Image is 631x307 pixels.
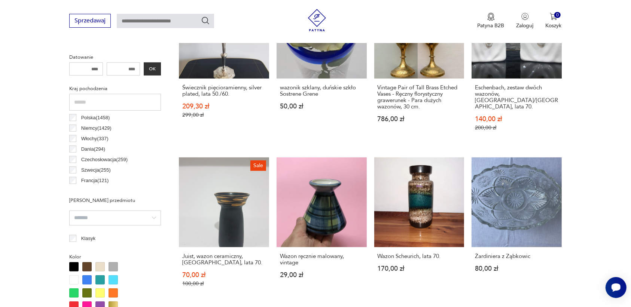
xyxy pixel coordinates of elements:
p: Patyna B2B [478,22,505,29]
div: 0 [554,12,561,18]
button: OK [144,62,161,76]
p: Datowanie [69,53,161,61]
p: 100,00 zł [182,280,266,287]
p: 209,30 zł [182,103,266,110]
p: Kraj pochodzenia [69,85,161,93]
h3: Juist, wazon ceramiczny, [GEOGRAPHIC_DATA], lata 70. [182,253,266,266]
a: Żardiniera z ZąbkowicŻardiniera z Ząbkowic80,00 zł [472,157,562,302]
a: SaleJuist, wazon ceramiczny, Niemcy, lata 70.Juist, wazon ceramiczny, [GEOGRAPHIC_DATA], lata 70.... [179,157,269,302]
p: Koszyk [546,22,562,29]
p: 140,00 zł [475,116,558,122]
iframe: Smartsupp widget button [606,277,627,298]
a: Wazon Scheurich, lata 70.Wazon Scheurich, lata 70.170,00 zł [374,157,464,302]
p: Włochy ( 337 ) [81,135,109,143]
button: Szukaj [201,16,210,25]
h3: Żardiniera z Ząbkowic [475,253,558,260]
p: Francja ( 121 ) [81,176,109,185]
p: 170,00 zł [378,265,461,272]
button: 0Koszyk [546,13,562,29]
a: Ikona medaluPatyna B2B [478,13,505,29]
p: 70,00 zł [182,272,266,278]
p: Kolor [69,253,161,261]
button: Zaloguj [516,13,534,29]
h3: wazonik szklany, duńskie szkło Sostrene Grene [280,85,363,97]
p: 786,00 zł [378,116,461,122]
p: Klasyk [81,234,95,243]
h3: Vintage Pair of Tall Brass Etched Vases - Ręczny florystyczny grawerunek - Para dużych wazonów, 3... [378,85,461,110]
h3: Wazon Scheurich, lata 70. [378,253,461,260]
p: Czechosłowacja ( 259 ) [81,156,128,164]
p: 29,00 zł [280,272,363,278]
img: Patyna - sklep z meblami i dekoracjami vintage [306,9,328,31]
p: Polska ( 1458 ) [81,114,110,122]
img: Ikona koszyka [550,13,557,20]
p: [PERSON_NAME] przedmiotu [69,196,161,205]
a: Wazon ręcznie malowany, vintageWazon ręcznie malowany, vintage29,00 zł [277,157,367,302]
p: Dania ( 294 ) [81,145,105,153]
img: Ikona medalu [487,13,495,21]
button: Sprzedawaj [69,14,111,28]
h3: Świecznik pięcioramienny, silver plated, lata 50./60. [182,85,266,97]
p: 200,00 zł [475,125,558,131]
button: Patyna B2B [478,13,505,29]
p: Szwecja ( 255 ) [81,166,111,174]
p: 50,00 zł [280,103,363,110]
p: 80,00 zł [475,265,558,272]
p: [GEOGRAPHIC_DATA] ( 101 ) [81,187,143,195]
p: 299,00 zł [182,112,266,118]
a: Sprzedawaj [69,19,111,24]
p: Zaloguj [516,22,534,29]
p: Niemcy ( 1429 ) [81,124,112,132]
h3: Eschenbach, zestaw dwóch wazonów, [GEOGRAPHIC_DATA]/[GEOGRAPHIC_DATA], lata 70. [475,85,558,110]
h3: Wazon ręcznie malowany, vintage [280,253,363,266]
img: Ikonka użytkownika [521,13,529,20]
